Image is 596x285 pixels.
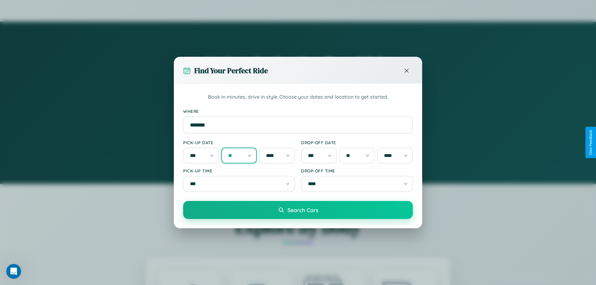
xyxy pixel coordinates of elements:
[287,207,318,213] span: Search Cars
[183,93,413,101] p: Book in minutes, drive in style. Choose your dates and location to get started.
[183,201,413,219] button: Search Cars
[194,65,268,76] h3: Find Your Perfect Ride
[301,140,413,145] label: Drop-off Date
[183,168,295,173] label: Pick-up Time
[301,168,413,173] label: Drop-off Time
[183,140,295,145] label: Pick-up Date
[183,109,413,114] label: Where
